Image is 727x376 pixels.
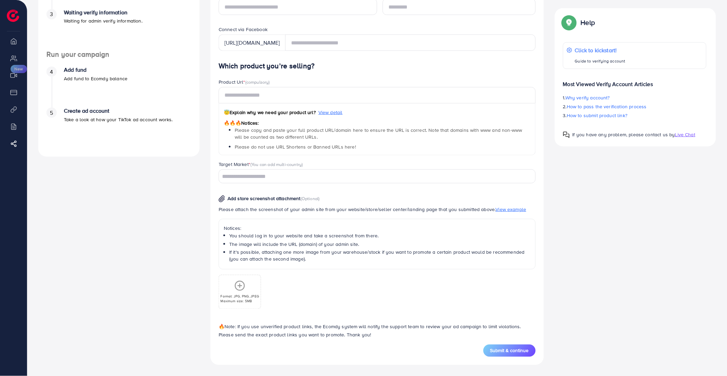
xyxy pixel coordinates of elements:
[228,195,301,202] span: Add store screenshot attachment
[563,94,707,102] p: 1.
[50,109,53,117] span: 5
[301,195,320,201] span: (Optional)
[563,74,707,88] p: Most Viewed Verify Account Articles
[219,26,268,33] label: Connect via Facebook
[235,143,356,150] span: Please do not use URL Shortens or Banned URLs here!
[229,241,531,248] li: The image will include the URL (domain) of your admin site.
[563,131,570,138] img: Popup guide
[573,131,675,138] span: If you have any problem, please contact us by
[219,323,536,339] p: Note: If you use unverified product links, the Ecomdy system will notify the support team to revi...
[567,103,647,110] span: How to pass the verification process
[64,9,142,16] h4: Waiting verify information
[698,345,722,371] iframe: Chat
[229,249,531,263] li: If it's possible, attaching one more image from your warehouse/stock if you want to promote a cer...
[483,345,536,357] button: Submit & continue
[221,294,259,299] p: Format: JPG, PNG, JPEG
[64,67,127,73] h4: Add fund
[675,131,695,138] span: Live Chat
[563,111,707,120] p: 3.
[38,108,200,149] li: Create ad account
[219,79,270,85] label: Product Url
[235,127,522,140] span: Please copy and paste your full product URL/domain here to ensure the URL is correct. Note that d...
[64,17,142,25] p: Waiting for admin verify information.
[224,120,241,126] span: 🔥🔥🔥
[220,171,527,182] input: Search for option
[219,195,225,203] img: img
[64,108,173,114] h4: Create ad account
[219,161,303,168] label: Target Market
[229,232,531,239] li: You should log in to your website and take a screenshot from there.
[575,57,626,65] p: Guide to verifying account
[38,50,200,59] h4: Run your campaign
[219,323,224,330] span: 🔥
[567,112,627,119] span: How to submit product link?
[224,120,259,126] span: Notices:
[245,79,270,85] span: (compulsory)
[250,161,303,167] span: (You can add multi-country)
[219,62,536,70] h4: Which product you’re selling?
[38,67,200,108] li: Add fund
[7,10,19,22] img: logo
[221,299,259,304] p: Maximum size: 5MB
[50,68,53,76] span: 4
[318,109,343,116] span: View detail
[38,9,200,50] li: Waiting verify information
[64,74,127,83] p: Add fund to Ecomdy balance
[224,224,531,232] p: Notices:
[563,16,575,29] img: Popup guide
[581,18,595,27] p: Help
[219,34,286,51] div: [URL][DOMAIN_NAME]
[496,206,526,213] span: View example
[64,115,173,124] p: Take a look at how your TikTok ad account works.
[575,46,626,54] p: Click to kickstart!
[219,169,536,183] div: Search for option
[490,347,529,354] span: Submit & continue
[224,109,316,116] span: Explain why we need your product url?
[565,94,610,101] span: Why verify account?
[563,102,707,111] p: 2.
[50,10,53,18] span: 3
[219,205,536,213] p: Please attach the screenshot of your admin site from your website/store/seller center/landing pag...
[224,109,230,116] span: 😇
